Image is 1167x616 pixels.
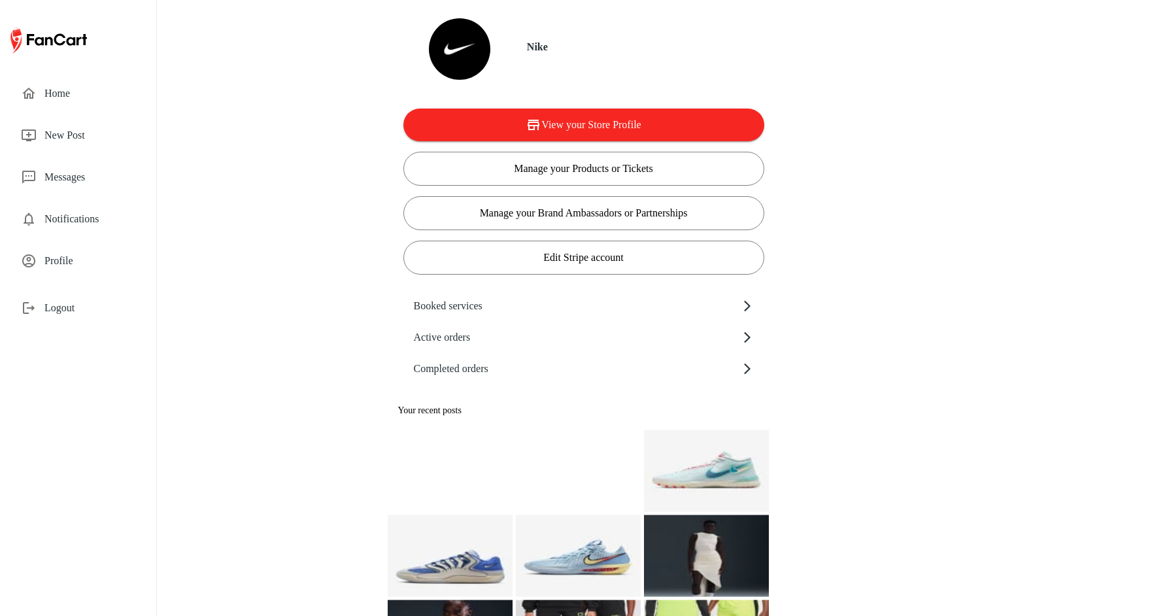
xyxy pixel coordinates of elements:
button: View your Store Profile [403,109,764,141]
div: New Post [10,120,146,151]
div: Notifications [10,203,146,235]
button: Edit Stripe account [403,241,764,275]
div: Active orders [403,322,764,353]
p: Active orders [414,332,471,343]
h6: Nike [527,40,764,54]
div: Logout [10,292,146,324]
span: New Post [44,128,135,143]
img: Image of post [644,515,769,596]
img: Image of post [388,515,513,596]
img: FanCart logo [10,25,87,56]
div: Home [10,78,146,109]
span: Completed orders [414,361,741,377]
span: Home [44,86,135,101]
div: Your recent posts [388,395,770,426]
button: Manage your Products or Tickets [403,152,764,186]
span: Messages [44,169,135,185]
img: Store profile [429,18,490,80]
div: Booked services [403,290,764,322]
span: Notifications [44,211,135,227]
div: Completed orders [403,353,764,385]
span: Profile [44,253,135,269]
img: Image of post [644,430,769,511]
span: Booked services [414,298,741,314]
img: Image of post [516,515,641,596]
button: Manage your Brand Ambassadors or Partnerships [403,196,764,230]
div: Profile [10,245,146,277]
div: Messages [10,162,146,193]
span: Logout [44,300,135,316]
